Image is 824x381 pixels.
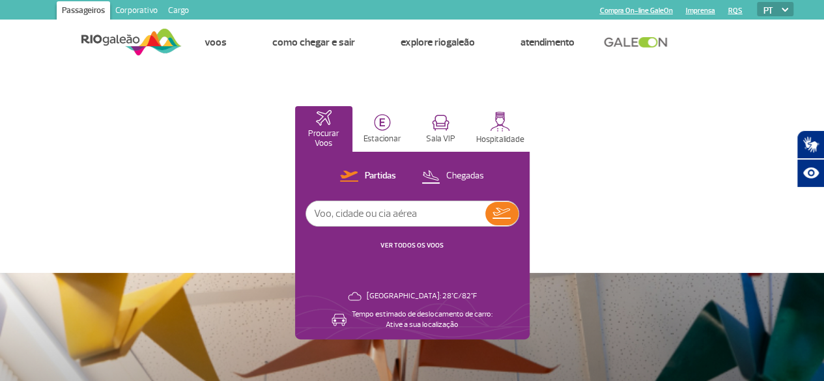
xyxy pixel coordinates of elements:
[365,170,396,182] p: Partidas
[354,106,411,152] button: Estacionar
[205,36,227,49] a: Voos
[316,110,332,126] img: airplaneHomeActive.svg
[446,170,484,182] p: Chegadas
[380,241,444,249] a: VER TODOS OS VOOS
[272,36,355,49] a: Como chegar e sair
[797,130,824,159] button: Abrir tradutor de língua de sinais.
[476,135,524,145] p: Hospitalidade
[374,114,391,131] img: carParkingHome.svg
[295,106,352,152] button: Procurar Voos
[376,240,448,251] button: VER TODOS OS VOOS
[685,7,715,15] a: Imprensa
[490,111,510,132] img: hospitality.svg
[367,291,477,302] p: [GEOGRAPHIC_DATA]: 28°C/82°F
[302,129,346,148] p: Procurar Voos
[728,7,742,15] a: RQS
[336,168,400,185] button: Partidas
[797,130,824,188] div: Plugin de acessibilidade da Hand Talk.
[352,309,492,330] p: Tempo estimado de deslocamento de carro: Ative a sua localização
[163,1,194,22] a: Cargo
[471,106,530,152] button: Hospitalidade
[401,36,475,49] a: Explore RIOgaleão
[57,1,110,22] a: Passageiros
[520,36,575,49] a: Atendimento
[797,159,824,188] button: Abrir recursos assistivos.
[599,7,672,15] a: Compra On-line GaleOn
[306,201,485,226] input: Voo, cidade ou cia aérea
[363,134,401,144] p: Estacionar
[412,106,470,152] button: Sala VIP
[110,1,163,22] a: Corporativo
[418,168,488,185] button: Chegadas
[432,115,449,131] img: vipRoom.svg
[426,134,455,144] p: Sala VIP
